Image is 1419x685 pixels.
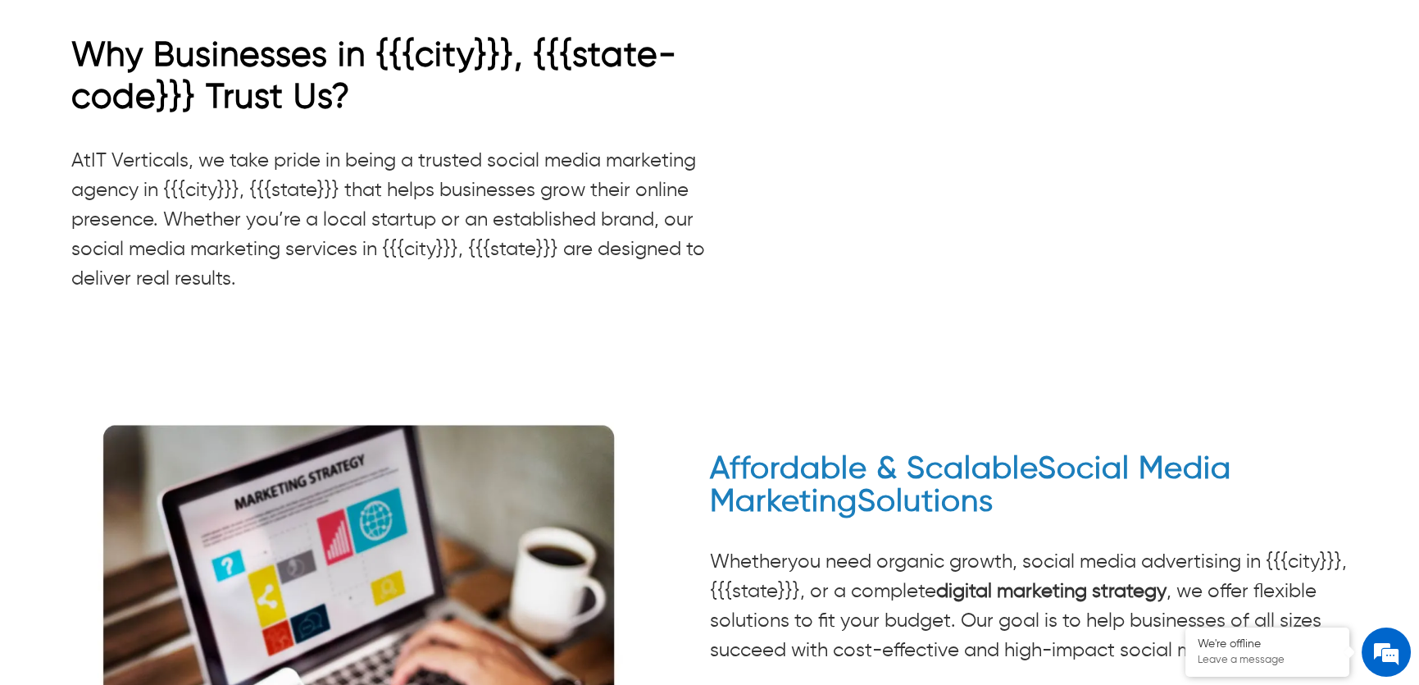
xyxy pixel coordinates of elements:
img: logo_Zg8I0qSkbAqR2WFHt3p6CTuqpyXMFPubPcD2OT02zFN43Cy9FUNNG3NEPhM_Q1qe_.png [28,98,69,107]
a: digital marketing strategy [936,582,1167,601]
a: Social Media Marketing [710,454,1231,518]
strong: Affordable & Scalable Solutions [710,454,1231,518]
em: Submit [240,505,298,527]
img: salesiqlogo_leal7QplfZFryJ6FIlVepeu7OftD7mt8q6exU6-34PB8prfIgodN67KcxXM9Y7JQ_.png [113,431,125,441]
strong: Why Businesses in {{{city}}}, {{{state-code}}} Trust Us? [71,39,677,114]
span: IT Verticals, we take pride in being a trusted social media marketing agency in {{{city}}}, {{{st... [71,151,705,289]
p: At [71,146,710,294]
em: Driven by SalesIQ [129,430,208,441]
div: Leave a message [85,92,275,113]
p: Whether [710,547,1349,665]
textarea: Type your message and click 'Submit' [8,448,312,505]
div: Minimize live chat window [269,8,308,48]
span: We are offline. Please leave us a message. [34,207,286,372]
div: We're offline [1198,637,1337,651]
p: Leave a message [1198,654,1337,667]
